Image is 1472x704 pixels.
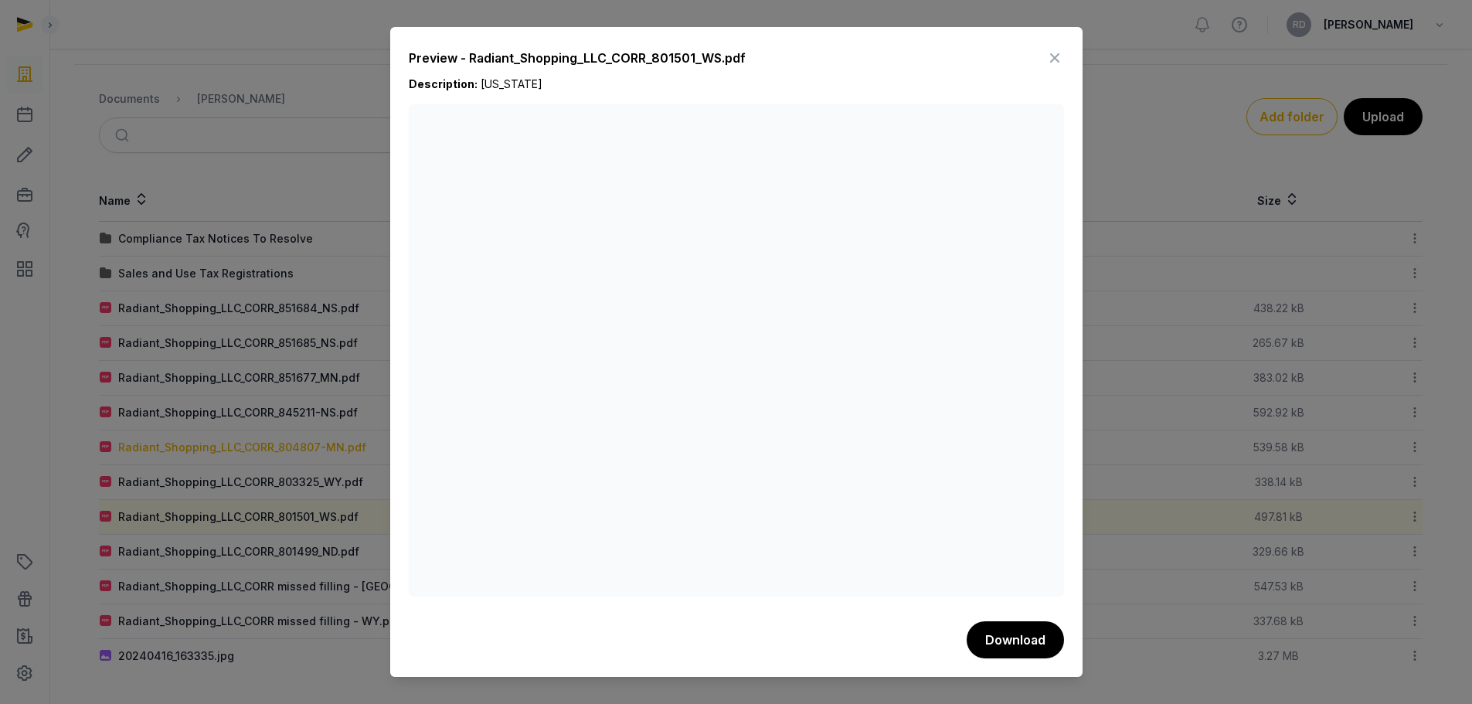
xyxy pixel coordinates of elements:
iframe: Chat Widget [1395,630,1472,704]
button: Download [967,621,1064,658]
b: Description: [409,77,478,90]
div: Chatwidget [1395,630,1472,704]
span: [US_STATE] [481,77,542,90]
div: Preview - Radiant_Shopping_LLC_CORR_801501_WS.pdf [409,49,746,67]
